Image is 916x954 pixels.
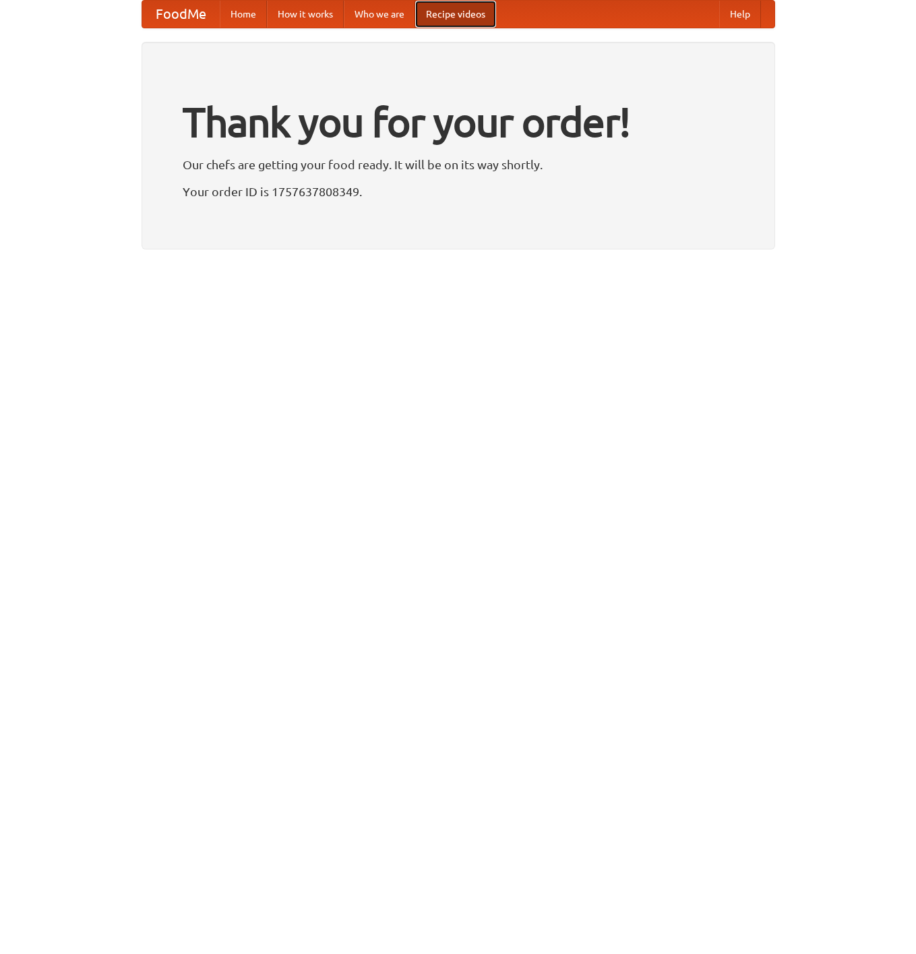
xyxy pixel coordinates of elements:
[183,90,734,154] h1: Thank you for your order!
[415,1,496,28] a: Recipe videos
[183,154,734,175] p: Our chefs are getting your food ready. It will be on its way shortly.
[719,1,761,28] a: Help
[183,181,734,202] p: Your order ID is 1757637808349.
[344,1,415,28] a: Who we are
[220,1,267,28] a: Home
[142,1,220,28] a: FoodMe
[267,1,344,28] a: How it works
